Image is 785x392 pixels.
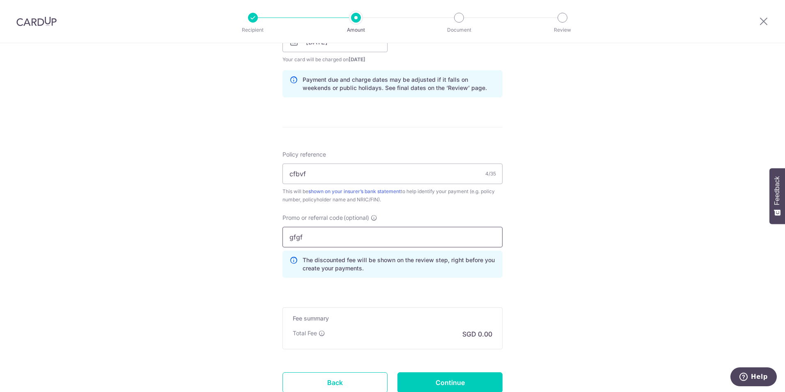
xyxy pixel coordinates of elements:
[485,170,496,178] div: 4/35
[293,329,317,337] p: Total Fee
[223,26,283,34] p: Recipient
[282,214,343,222] span: Promo or referral code
[282,187,503,204] div: This will be to help identify your payment (e.g. policy number, policyholder name and NRIC/FIN).
[16,16,57,26] img: CardUp
[532,26,593,34] p: Review
[303,256,496,272] p: The discounted fee will be shown on the review step, right before you create your payments.
[308,188,401,194] a: shown on your insurer’s bank statement
[462,329,492,339] p: SGD 0.00
[730,367,777,388] iframe: Opens a widget where you can find more information
[344,214,369,222] span: (optional)
[429,26,489,34] p: Document
[349,56,365,62] span: [DATE]
[282,150,326,159] label: Policy reference
[774,176,781,205] span: Feedback
[769,168,785,224] button: Feedback - Show survey
[303,76,496,92] p: Payment due and charge dates may be adjusted if it falls on weekends or public holidays. See fina...
[326,26,386,34] p: Amount
[282,55,388,64] span: Your card will be charged on
[293,314,492,323] h5: Fee summary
